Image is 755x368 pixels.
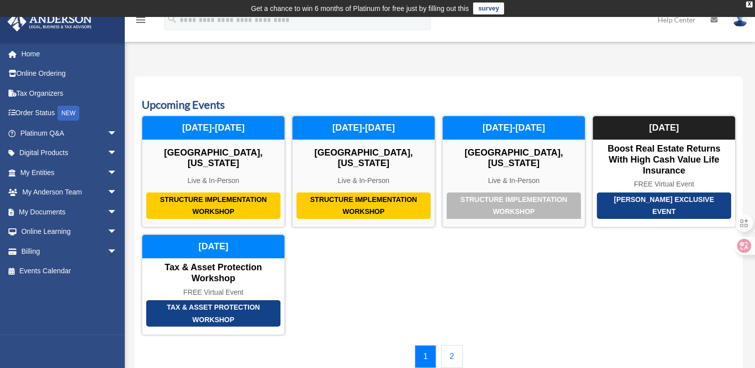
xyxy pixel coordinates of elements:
[593,144,735,176] div: Boost Real Estate Returns with High Cash Value Life Insurance
[167,13,178,24] i: search
[7,103,132,124] a: Order StatusNEW
[593,180,735,188] div: FREE Virtual Event
[447,192,581,219] div: Structure Implementation Workshop
[7,44,132,64] a: Home
[292,116,435,140] div: [DATE]-[DATE]
[146,192,280,219] div: Structure Implementation Workshop
[443,116,585,140] div: [DATE]-[DATE]
[415,345,436,368] a: 1
[7,202,132,222] a: My Documentsarrow_drop_down
[135,14,147,26] i: menu
[57,106,79,121] div: NEW
[107,202,127,222] span: arrow_drop_down
[473,2,504,14] a: survey
[7,83,132,103] a: Tax Organizers
[733,12,748,27] img: User Pic
[7,241,132,261] a: Billingarrow_drop_down
[7,183,132,202] a: My Anderson Teamarrow_drop_down
[592,116,736,227] a: [PERSON_NAME] Exclusive Event Boost Real Estate Returns with High Cash Value Life Insurance FREE ...
[142,288,284,297] div: FREE Virtual Event
[593,116,735,140] div: [DATE]
[142,116,284,140] div: [DATE]-[DATE]
[443,177,585,185] div: Live & In-Person
[107,123,127,144] span: arrow_drop_down
[7,261,127,281] a: Events Calendar
[4,12,95,31] img: Anderson Advisors Platinum Portal
[107,163,127,183] span: arrow_drop_down
[107,143,127,164] span: arrow_drop_down
[7,163,132,183] a: My Entitiesarrow_drop_down
[7,123,132,143] a: Platinum Q&Aarrow_drop_down
[142,177,284,185] div: Live & In-Person
[142,235,284,259] div: [DATE]
[443,148,585,169] div: [GEOGRAPHIC_DATA], [US_STATE]
[142,234,285,335] a: Tax & Asset Protection Workshop Tax & Asset Protection Workshop FREE Virtual Event [DATE]
[142,97,736,113] h3: Upcoming Events
[7,222,132,242] a: Online Learningarrow_drop_down
[746,1,753,7] div: close
[442,116,585,227] a: Structure Implementation Workshop [GEOGRAPHIC_DATA], [US_STATE] Live & In-Person [DATE]-[DATE]
[292,148,435,169] div: [GEOGRAPHIC_DATA], [US_STATE]
[142,262,284,284] div: Tax & Asset Protection Workshop
[251,2,469,14] div: Get a chance to win 6 months of Platinum for free just by filling out this
[107,241,127,262] span: arrow_drop_down
[7,143,132,163] a: Digital Productsarrow_drop_down
[597,192,731,219] div: [PERSON_NAME] Exclusive Event
[142,148,284,169] div: [GEOGRAPHIC_DATA], [US_STATE]
[292,177,435,185] div: Live & In-Person
[146,300,280,327] div: Tax & Asset Protection Workshop
[441,345,463,368] a: 2
[107,222,127,242] span: arrow_drop_down
[107,183,127,203] span: arrow_drop_down
[296,192,431,219] div: Structure Implementation Workshop
[142,116,285,227] a: Structure Implementation Workshop [GEOGRAPHIC_DATA], [US_STATE] Live & In-Person [DATE]-[DATE]
[292,116,435,227] a: Structure Implementation Workshop [GEOGRAPHIC_DATA], [US_STATE] Live & In-Person [DATE]-[DATE]
[135,17,147,26] a: menu
[7,64,132,84] a: Online Ordering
